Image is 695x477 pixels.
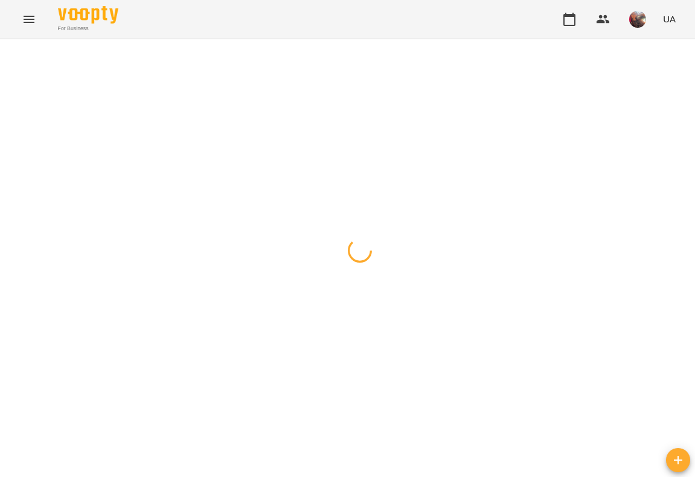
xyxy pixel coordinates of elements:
span: UA [663,13,676,25]
img: 07d1fbc4fc69662ef2ada89552c7a29a.jpg [629,11,646,28]
span: For Business [58,25,118,33]
img: Voopty Logo [58,6,118,24]
button: UA [658,8,681,30]
button: Menu [14,5,43,34]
